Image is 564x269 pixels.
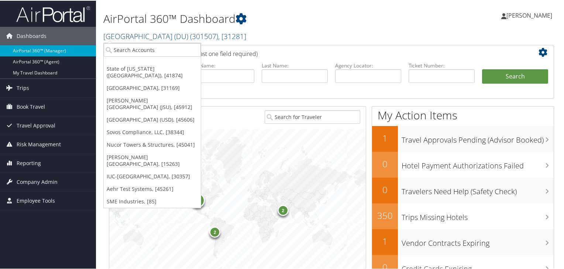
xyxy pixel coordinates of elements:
[402,182,554,196] h3: Travelers Need Help (Safety Check)
[277,204,288,215] div: 2
[372,151,554,177] a: 0Hotel Payment Authorizations Failed
[188,61,254,69] label: First Name:
[372,228,554,254] a: 1Vendor Contracts Expiring
[372,177,554,203] a: 0Travelers Need Help (Safety Check)
[262,61,328,69] label: Last Name:
[501,4,560,26] a: [PERSON_NAME]
[104,94,201,113] a: [PERSON_NAME][GEOGRAPHIC_DATA] (JSU), [45912]
[335,61,401,69] label: Agency Locator:
[218,31,246,41] span: , [ 31281 ]
[190,192,204,207] div: 48
[17,97,45,115] span: Book Travel
[372,203,554,228] a: 350Trips Missing Hotels
[372,157,398,170] h2: 0
[17,116,55,134] span: Travel Approval
[372,107,554,122] h1: My Action Items
[372,234,398,247] h2: 1
[104,170,201,182] a: IUC-[GEOGRAPHIC_DATA], [30357]
[104,150,201,170] a: [PERSON_NAME][GEOGRAPHIC_DATA], [15263]
[209,226,220,237] div: 2
[115,46,511,58] h2: Airtinerary Lookup
[372,209,398,221] h2: 350
[103,10,407,26] h1: AirPortal 360™ Dashboard
[17,191,55,209] span: Employee Tools
[104,42,201,56] input: Search Accounts
[104,138,201,150] a: Nucor Towers & Structures, [45041]
[17,78,29,97] span: Trips
[265,109,361,123] input: Search for Traveler
[104,113,201,125] a: [GEOGRAPHIC_DATA] (USD), [45606]
[402,130,554,144] h3: Travel Approvals Pending (Advisor Booked)
[190,31,218,41] span: ( 301507 )
[402,156,554,170] h3: Hotel Payment Authorizations Failed
[104,62,201,81] a: State of [US_STATE] ([GEOGRAPHIC_DATA]), [41874]
[104,195,201,207] a: SME Industries, [85]
[104,182,201,195] a: Aehr Test Systems, [45261]
[17,26,47,45] span: Dashboards
[402,208,554,222] h3: Trips Missing Hotels
[402,234,554,248] h3: Vendor Contracts Expiring
[409,61,475,69] label: Ticket Number:
[104,125,201,138] a: Sovos Compliance, LLC, [38344]
[16,5,90,22] img: airportal-logo.png
[17,134,61,153] span: Risk Management
[372,183,398,195] h2: 0
[372,131,398,144] h2: 1
[17,153,41,172] span: Reporting
[104,81,201,94] a: [GEOGRAPHIC_DATA], [31169]
[506,11,552,19] span: [PERSON_NAME]
[372,125,554,151] a: 1Travel Approvals Pending (Advisor Booked)
[482,69,548,83] button: Search
[187,49,258,57] span: (at least one field required)
[103,31,246,41] a: [GEOGRAPHIC_DATA] (DU)
[17,172,58,191] span: Company Admin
